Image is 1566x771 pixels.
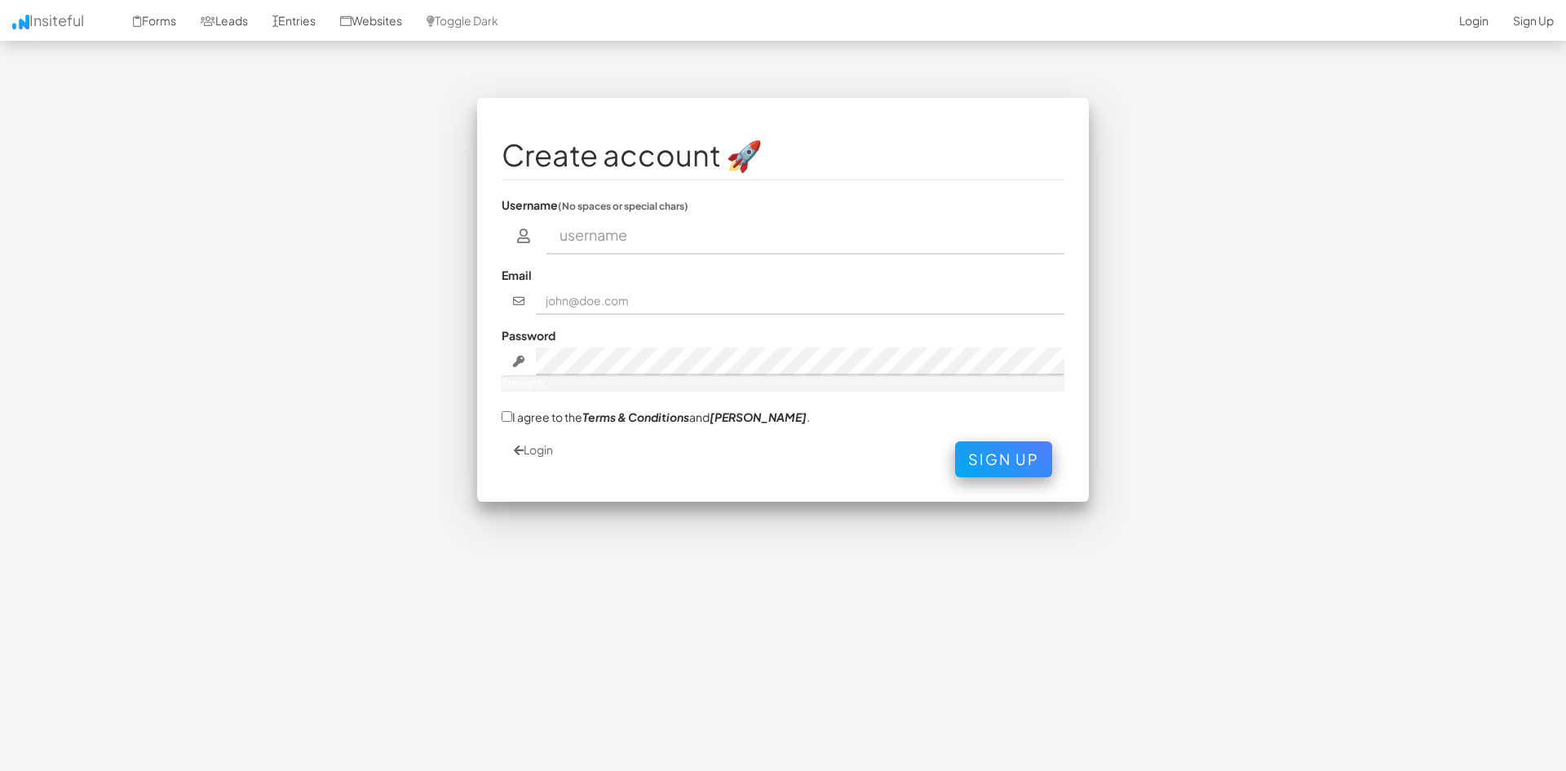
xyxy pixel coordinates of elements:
label: Username [502,197,688,213]
label: I agree to the and . [502,408,810,425]
label: Email [502,267,532,283]
input: I agree to theTerms & Conditionsand[PERSON_NAME]. [502,411,512,422]
button: Sign Up [955,441,1052,477]
input: john@doe.com [536,287,1065,315]
a: Login [514,442,553,457]
input: username [546,217,1065,255]
img: icon.png [12,15,29,29]
label: Password [502,327,555,343]
a: [PERSON_NAME] [710,410,807,424]
a: Terms & Conditions [582,410,689,424]
small: (No spaces or special chars) [558,200,688,212]
h1: Create account 🚀 [502,139,1064,171]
